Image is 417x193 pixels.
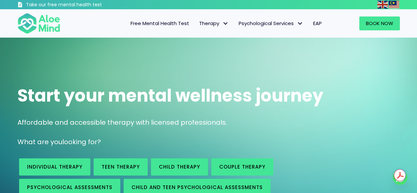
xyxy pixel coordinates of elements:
span: Therapy [199,20,229,27]
a: Individual therapy [19,158,90,176]
a: Psychological ServicesPsychological Services: submenu [234,16,308,30]
span: What are you [17,137,62,146]
span: looking for? [62,137,101,146]
span: Book Now [366,20,393,27]
a: Free Mental Health Test [126,16,194,30]
a: Take our free mental health test [17,2,137,9]
a: TherapyTherapy: submenu [194,16,234,30]
span: Individual therapy [27,163,82,170]
a: Whatsapp [393,170,407,185]
span: Psychological Services [239,20,303,27]
a: Teen Therapy [94,158,148,176]
nav: Menu [69,16,327,30]
span: Free Mental Health Test [131,20,189,27]
h3: Take our free mental health test [26,2,137,8]
img: ms [389,1,399,9]
span: Child Therapy [159,163,200,170]
a: English [377,1,389,8]
img: en [377,1,388,9]
a: Couple therapy [211,158,273,176]
span: EAP [313,20,322,27]
a: Book Now [359,16,400,30]
span: Psychological assessments [27,184,112,191]
span: Couple therapy [219,163,265,170]
a: EAP [308,16,327,30]
span: Start your mental wellness journey [17,83,323,108]
img: Aloe mind Logo [17,13,60,34]
a: Malay [389,1,400,8]
span: Teen Therapy [102,163,140,170]
span: Therapy: submenu [221,19,230,28]
a: Child Therapy [151,158,208,176]
span: Psychological Services: submenu [295,19,305,28]
span: Child and Teen Psychological assessments [132,184,263,191]
p: Affordable and accessible therapy with licensed professionals. [17,118,400,127]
